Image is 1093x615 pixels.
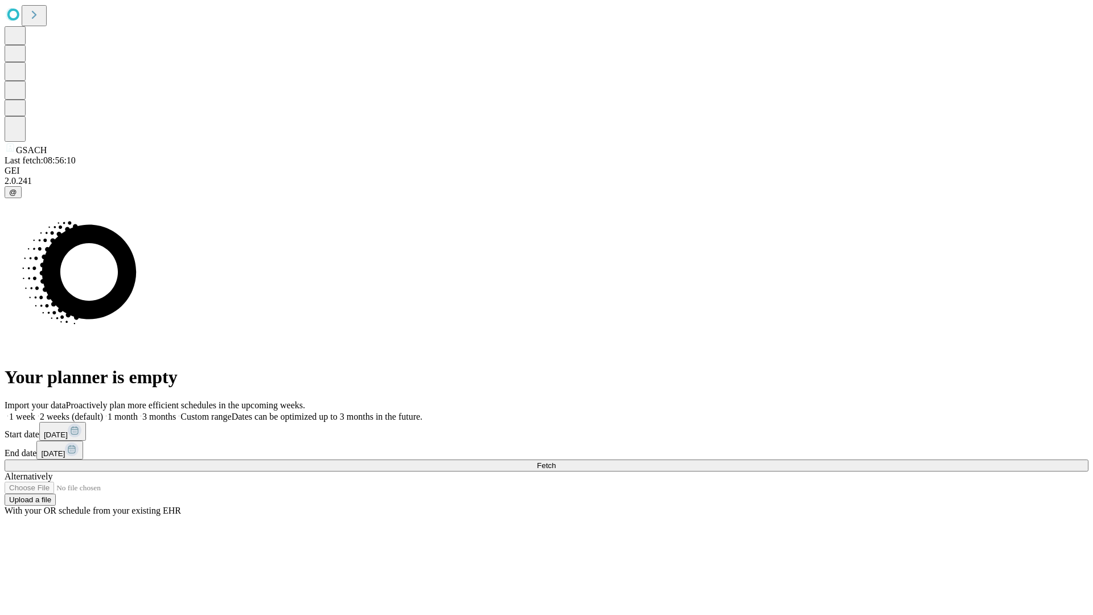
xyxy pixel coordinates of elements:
[9,412,35,421] span: 1 week
[5,494,56,506] button: Upload a file
[16,145,47,155] span: GSACH
[142,412,176,421] span: 3 months
[108,412,138,421] span: 1 month
[5,460,1088,471] button: Fetch
[40,412,103,421] span: 2 weeks (default)
[5,441,1088,460] div: End date
[44,430,68,439] span: [DATE]
[5,367,1088,388] h1: Your planner is empty
[180,412,231,421] span: Custom range
[9,188,17,196] span: @
[5,400,66,410] span: Import your data
[5,471,52,481] span: Alternatively
[232,412,422,421] span: Dates can be optimized up to 3 months in the future.
[5,166,1088,176] div: GEI
[41,449,65,458] span: [DATE]
[5,176,1088,186] div: 2.0.241
[66,400,305,410] span: Proactively plan more efficient schedules in the upcoming weeks.
[39,422,86,441] button: [DATE]
[5,506,181,515] span: With your OR schedule from your existing EHR
[5,186,22,198] button: @
[5,422,1088,441] div: Start date
[537,461,556,470] span: Fetch
[5,155,76,165] span: Last fetch: 08:56:10
[36,441,83,460] button: [DATE]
